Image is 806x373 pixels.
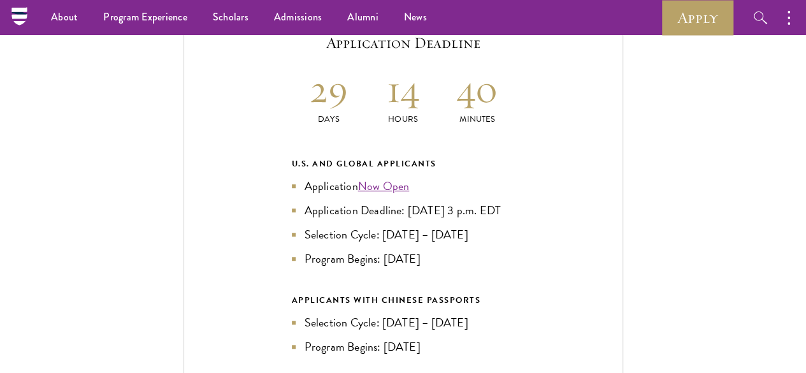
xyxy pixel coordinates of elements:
[292,65,366,113] h2: 29
[292,201,515,219] li: Application Deadline: [DATE] 3 p.m. EDT
[292,157,515,171] div: U.S. and Global Applicants
[292,113,366,126] p: Days
[366,65,440,113] h2: 14
[292,250,515,268] li: Program Begins: [DATE]
[358,177,410,194] a: Now Open
[292,314,515,332] li: Selection Cycle: [DATE] – [DATE]
[292,293,515,307] div: APPLICANTS WITH CHINESE PASSPORTS
[366,113,440,126] p: Hours
[292,177,515,195] li: Application
[440,113,515,126] p: Minutes
[292,338,515,356] li: Program Begins: [DATE]
[292,226,515,244] li: Selection Cycle: [DATE] – [DATE]
[440,65,515,113] h2: 40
